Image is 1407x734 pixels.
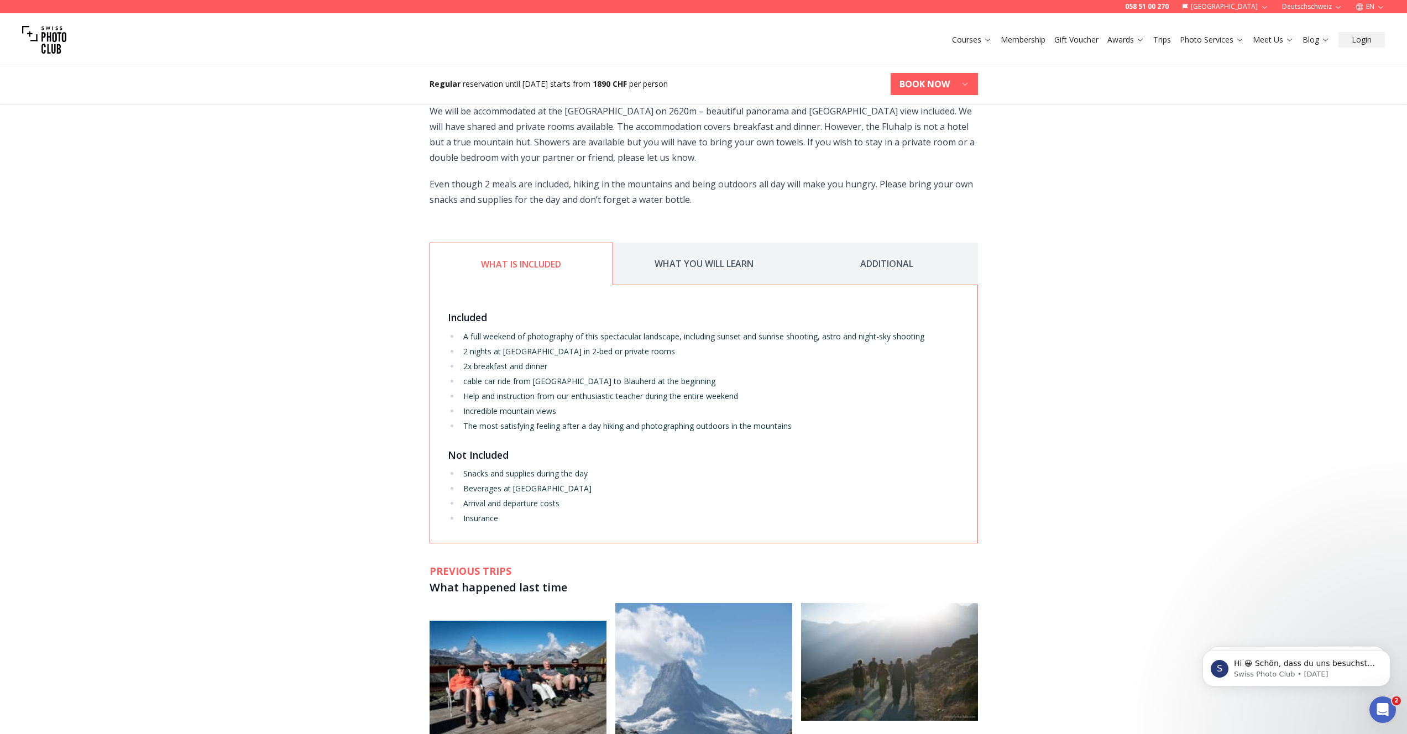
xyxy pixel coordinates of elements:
[1369,696,1396,723] iframe: Intercom live chat
[430,243,613,285] button: WHAT IS INCLUDED
[463,78,590,89] span: reservation until [DATE] starts from
[448,310,960,325] h3: Included
[1107,34,1144,45] a: Awards
[1050,32,1103,48] button: Gift Voucher
[463,331,924,342] span: A full weekend of photography of this spectacular landscape, including sunset and sunrise shootin...
[463,346,675,356] span: 2 nights at [GEOGRAPHIC_DATA] in 2-bed or private rooms
[1253,34,1294,45] a: Meet Us
[1103,32,1149,48] button: Awards
[613,243,796,285] button: WHAT YOU WILL LEARN
[430,176,978,207] p: Even though 2 meals are included, hiking in the mountains and being outdoors all day will make yo...
[629,78,668,89] span: per person
[1298,32,1334,48] button: Blog
[463,468,588,479] span: Snacks and supplies during the day
[801,603,978,721] img: image
[1001,34,1045,45] a: Membership
[952,34,992,45] a: Courses
[1175,32,1248,48] button: Photo Services
[463,421,792,431] span: The most satisfying feeling after a day hiking and photographing outdoors in the mountains
[899,77,950,91] b: BOOK NOW
[1186,627,1407,704] iframe: Intercom notifications message
[22,18,66,62] img: Swiss photo club
[593,78,627,89] b: 1890 CHF
[430,78,461,89] b: Regular
[1153,34,1171,45] a: Trips
[1248,32,1298,48] button: Meet Us
[463,376,715,386] span: cable car ride from [GEOGRAPHIC_DATA] to Blauherd at the beginning
[1303,34,1330,45] a: Blog
[430,579,978,596] h3: What happened last time
[1392,696,1401,705] span: 2
[463,406,556,416] span: Incredible mountain views
[1338,32,1385,48] button: Login
[463,513,498,523] span: Insurance
[948,32,996,48] button: Courses
[448,447,960,463] h3: Not Included
[463,483,592,494] span: Beverages at [GEOGRAPHIC_DATA]
[996,32,1050,48] button: Membership
[1149,32,1175,48] button: Trips
[430,103,978,165] p: We will be accommodated at the [GEOGRAPHIC_DATA] on 2620m – beautiful panorama and [GEOGRAPHIC_DA...
[796,243,978,285] button: ADDITIONAL
[463,498,559,508] span: Arrival and departure costs
[463,391,738,401] span: Help and instruction from our enthusiastic teacher during the entire weekend
[891,73,978,95] button: BOOK NOW
[463,361,547,371] span: 2x breakfast and dinner
[1054,34,1099,45] a: Gift Voucher
[1180,34,1244,45] a: Photo Services
[1125,2,1169,11] a: 058 51 00 270
[430,563,978,579] h2: PREVIOUS TRIPS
